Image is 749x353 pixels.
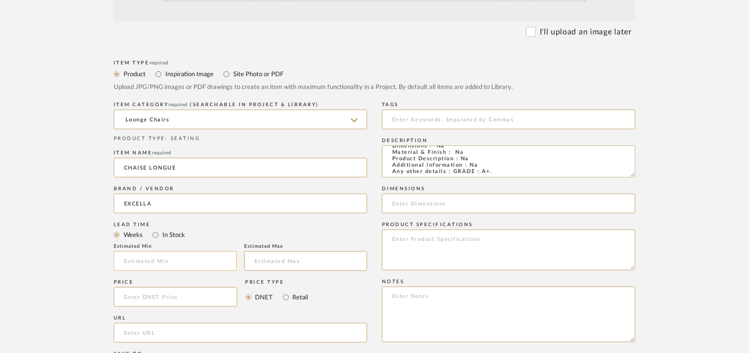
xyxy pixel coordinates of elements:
[161,230,185,240] label: In Stock
[114,135,367,143] div: PRODUCT TYPE
[246,287,309,307] mat-radio-group: Select price type
[382,186,635,192] div: Dimensions
[114,102,367,108] div: ITEM CATEGORY
[114,222,367,228] div: Lead Time
[114,194,367,213] input: Unknown
[114,229,367,241] mat-radio-group: Select item type
[382,102,635,108] div: Tags
[190,102,319,107] span: (Searchable in Project & Library)
[114,279,237,285] div: Price
[114,83,635,92] div: Upload JPG/PNG images or PDF drawings to create an item with maximum functionality in a Project. ...
[382,194,635,213] input: Enter Dimensions
[382,110,635,129] input: Enter Keywords, Separated by Commas
[246,279,309,285] div: Price Type
[114,110,367,129] input: Type a category to search and select
[114,60,635,66] div: Item Type
[123,69,146,80] label: Product
[114,287,237,307] input: Enter DNET Price
[150,60,169,65] span: required
[382,222,635,228] div: Product Specifications
[114,186,367,192] div: Brand / Vendor
[114,68,635,80] mat-radio-group: Select item type
[153,150,172,155] span: required
[114,150,367,156] div: Item name
[382,279,635,285] div: Notes
[123,230,143,240] label: Weeks
[244,251,367,271] input: Estimated Max
[114,158,367,177] input: Enter Name
[169,102,188,107] span: required
[232,69,283,80] label: Site Photo or PDF
[164,69,214,80] label: Inspiration Image
[114,251,237,271] input: Estimated Min
[114,315,367,321] div: URL
[114,323,367,343] input: Enter URL
[254,292,273,303] label: DNET
[165,136,200,141] span: : SEATING
[382,138,635,144] div: Description
[540,26,632,38] label: I'll upload an image later
[244,243,367,249] div: Estimated Max
[114,243,237,249] div: Estimated Min
[292,292,309,303] label: Retail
